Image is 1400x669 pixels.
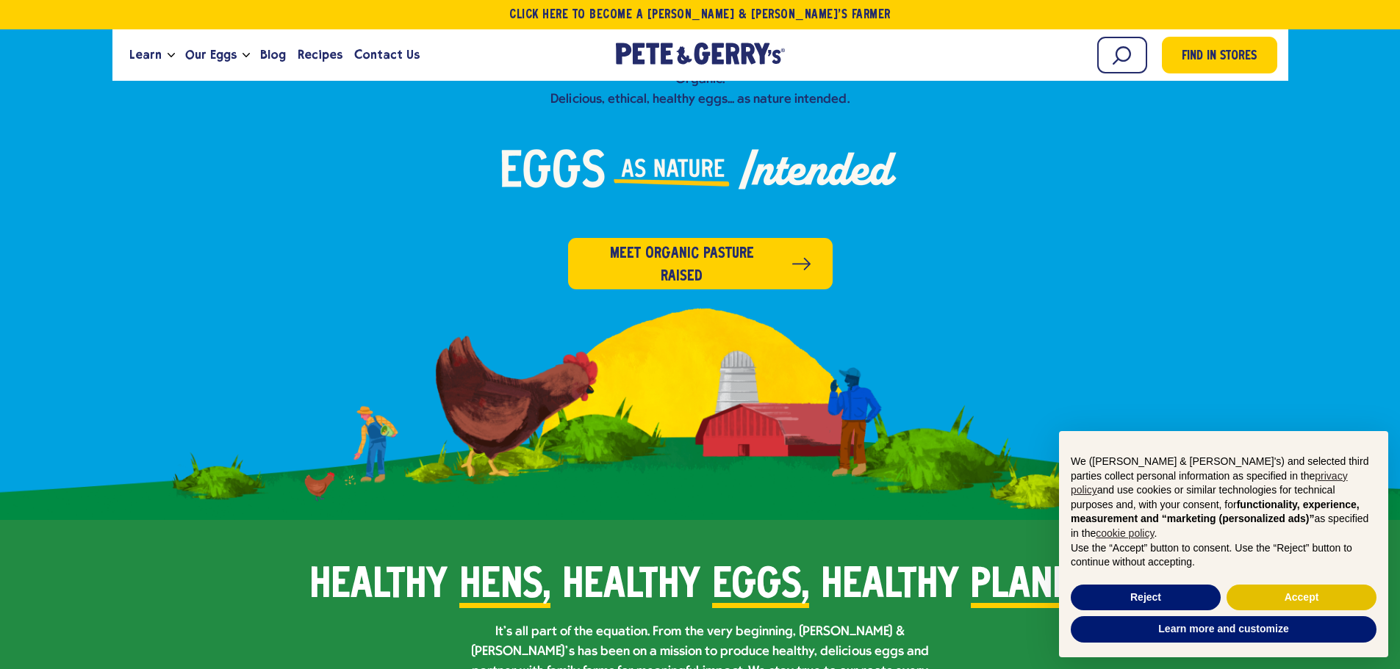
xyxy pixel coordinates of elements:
a: cookie policy [1096,527,1154,539]
span: Meet organic pasture raised [589,242,775,288]
span: Learn [129,46,162,64]
input: Search [1097,37,1147,73]
a: Our Eggs [179,35,243,75]
button: Accept [1227,585,1376,611]
a: Learn [123,35,168,75]
a: Blog [254,35,292,75]
button: Learn more and customize [1071,616,1376,643]
p: We ([PERSON_NAME] & [PERSON_NAME]'s) and selected third parties collect personal information as s... [1071,455,1376,541]
span: Recipes [298,46,342,64]
span: Find in Stores [1182,47,1257,67]
span: planet [971,564,1091,608]
span: Contact Us [354,46,420,64]
button: Open the dropdown menu for Our Eggs [243,53,250,58]
button: Open the dropdown menu for Learn [168,53,175,58]
div: Notice [1047,419,1400,669]
a: Recipes [292,35,348,75]
button: Reject [1071,585,1221,611]
span: healthy [821,564,959,608]
a: Contact Us [348,35,426,75]
a: Find in Stores [1162,37,1277,73]
p: Use the “Accept” button to consent. Use the “Reject” button to continue without accepting. [1071,541,1376,570]
span: Our Eggs [185,46,237,64]
span: Blog [260,46,286,64]
span: hens, [459,564,550,608]
a: Meet organic pasture raised [568,238,833,289]
span: Healthy [309,564,448,608]
span: healthy [562,564,700,608]
span: eggs, [712,564,809,608]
